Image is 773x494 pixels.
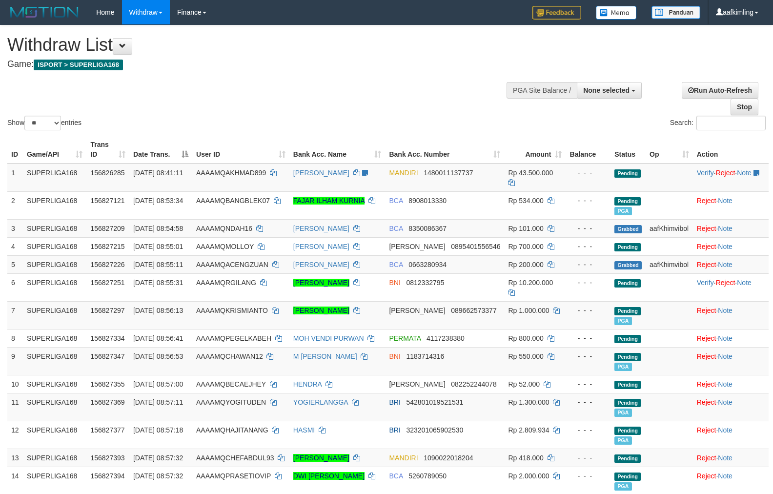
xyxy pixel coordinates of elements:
[133,243,183,250] span: [DATE] 08:55:01
[293,225,349,232] a: [PERSON_NAME]
[7,60,506,69] h4: Game:
[693,347,769,375] td: ·
[508,472,549,480] span: Rp 2.000.000
[508,334,543,342] span: Rp 800.000
[570,379,607,389] div: - - -
[389,334,421,342] span: PERMATA
[293,261,349,268] a: [PERSON_NAME]
[697,279,714,287] a: Verify
[614,261,642,269] span: Grabbed
[614,473,641,481] span: Pending
[406,352,444,360] span: Copy 1183714316 to clipboard
[697,225,716,232] a: Reject
[23,347,87,375] td: SUPERLIGA168
[90,454,124,462] span: 156827393
[196,225,252,232] span: AAAAMQNDAH16
[566,136,610,164] th: Balance
[293,307,349,314] a: [PERSON_NAME]
[7,35,506,55] h1: Withdraw List
[23,301,87,329] td: SUPERLIGA168
[196,472,271,480] span: AAAAMQPRASETIOVIP
[570,351,607,361] div: - - -
[508,243,543,250] span: Rp 700.000
[693,136,769,164] th: Action
[406,279,444,287] span: Copy 0812332795 to clipboard
[718,334,732,342] a: Note
[508,307,549,314] span: Rp 1.000.000
[133,279,183,287] span: [DATE] 08:55:31
[293,352,357,360] a: M [PERSON_NAME]
[293,197,365,205] a: FAJAR ILHAM KURNIA
[718,307,732,314] a: Note
[133,261,183,268] span: [DATE] 08:55:11
[389,307,445,314] span: [PERSON_NAME]
[508,279,553,287] span: Rp 10.200.000
[718,261,732,268] a: Note
[293,380,322,388] a: HENDRA
[7,421,23,449] td: 12
[508,197,543,205] span: Rp 534.000
[90,334,124,342] span: 156827334
[508,454,543,462] span: Rp 418.000
[90,472,124,480] span: 156827394
[408,261,447,268] span: Copy 0663280934 to clipboard
[614,353,641,361] span: Pending
[570,196,607,206] div: - - -
[577,82,642,99] button: None selected
[570,278,607,288] div: - - -
[424,169,473,177] span: Copy 1480011137737 to clipboard
[614,436,631,445] span: Marked by aafromsomean
[570,242,607,251] div: - - -
[90,225,124,232] span: 156827209
[697,472,716,480] a: Reject
[293,169,349,177] a: [PERSON_NAME]
[90,279,124,287] span: 156827251
[570,260,607,269] div: - - -
[133,225,183,232] span: [DATE] 08:54:58
[570,333,607,343] div: - - -
[651,6,700,19] img: panduan.png
[7,164,23,192] td: 1
[693,191,769,219] td: ·
[34,60,123,70] span: ISPORT > SUPERLIGA168
[133,352,183,360] span: [DATE] 08:56:53
[696,116,766,130] input: Search:
[570,168,607,178] div: - - -
[24,116,61,130] select: Showentries
[196,197,270,205] span: AAAAMQBANGBLEK07
[693,329,769,347] td: ·
[697,197,716,205] a: Reject
[596,6,637,20] img: Button%20Memo.svg
[133,472,183,480] span: [DATE] 08:57:32
[196,380,266,388] span: AAAAMQBECAEJHEY
[693,449,769,467] td: ·
[7,375,23,393] td: 10
[133,334,183,342] span: [DATE] 08:56:41
[646,255,693,273] td: aafKhimvibol
[389,380,445,388] span: [PERSON_NAME]
[693,301,769,329] td: ·
[716,279,735,287] a: Reject
[693,393,769,421] td: ·
[289,136,386,164] th: Bank Acc. Name: activate to sort column ascending
[23,449,87,467] td: SUPERLIGA168
[90,398,124,406] span: 156827369
[133,197,183,205] span: [DATE] 08:53:34
[614,307,641,315] span: Pending
[693,164,769,192] td: · ·
[682,82,758,99] a: Run Auto-Refresh
[408,472,447,480] span: Copy 5260789050 to clipboard
[614,381,641,389] span: Pending
[718,454,732,462] a: Note
[196,454,274,462] span: AAAAMQCHEFABDUL93
[614,317,631,325] span: Marked by aafandaneth
[614,169,641,178] span: Pending
[408,197,447,205] span: Copy 8908013330 to clipboard
[614,225,642,233] span: Grabbed
[570,306,607,315] div: - - -
[583,86,630,94] span: None selected
[23,393,87,421] td: SUPERLIGA168
[697,169,714,177] a: Verify
[718,352,732,360] a: Note
[718,472,732,480] a: Note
